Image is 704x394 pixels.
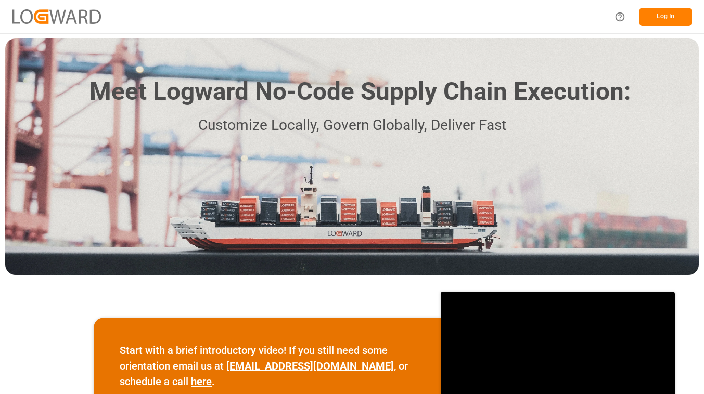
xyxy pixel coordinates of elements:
[639,8,692,26] button: Log In
[89,73,631,110] h1: Meet Logward No-Code Supply Chain Execution:
[191,375,212,388] a: here
[608,5,632,29] button: Help Center
[12,9,101,23] img: Logward_new_orange.png
[226,360,394,372] a: [EMAIL_ADDRESS][DOMAIN_NAME]
[74,114,631,137] p: Customize Locally, Govern Globally, Deliver Fast
[120,343,415,389] p: Start with a brief introductory video! If you still need some orientation email us at , or schedu...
